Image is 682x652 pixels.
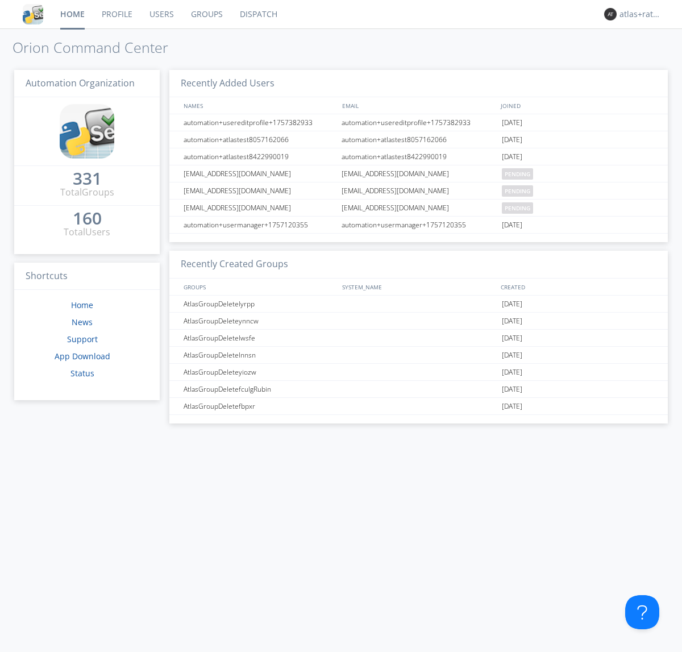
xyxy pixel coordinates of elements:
span: [DATE] [502,398,522,415]
a: automation+usermanager+1757120355automation+usermanager+1757120355[DATE] [169,217,668,234]
div: automation+usereditprofile+1757382933 [339,114,499,131]
span: [DATE] [502,313,522,330]
div: automation+atlastest8057162066 [181,131,338,148]
a: Home [71,300,93,310]
a: [EMAIL_ADDRESS][DOMAIN_NAME][EMAIL_ADDRESS][DOMAIN_NAME]pending [169,182,668,200]
span: [DATE] [502,330,522,347]
span: pending [502,202,533,214]
img: 373638.png [604,8,617,20]
div: JOINED [498,97,657,114]
h3: Shortcuts [14,263,160,290]
a: AtlasGroupDeletefbpxr[DATE] [169,398,668,415]
div: automation+usereditprofile+1757382933 [181,114,338,131]
span: [DATE] [502,347,522,364]
div: [EMAIL_ADDRESS][DOMAIN_NAME] [181,182,338,199]
a: AtlasGroupDeleteyiozw[DATE] [169,364,668,381]
div: [EMAIL_ADDRESS][DOMAIN_NAME] [339,200,499,216]
span: [DATE] [502,381,522,398]
a: [EMAIL_ADDRESS][DOMAIN_NAME][EMAIL_ADDRESS][DOMAIN_NAME]pending [169,165,668,182]
a: automation+atlastest8057162066automation+atlastest8057162066[DATE] [169,131,668,148]
span: pending [502,168,533,180]
span: [DATE] [502,217,522,234]
div: AtlasGroupDeleteynncw [181,313,338,329]
div: Total Groups [60,186,114,199]
div: CREATED [498,279,657,295]
a: Status [70,368,94,379]
div: EMAIL [339,97,498,114]
div: automation+atlastest8422990019 [181,148,338,165]
div: Total Users [64,226,110,239]
img: cddb5a64eb264b2086981ab96f4c1ba7 [23,4,43,24]
a: Support [67,334,98,344]
div: 331 [73,173,102,184]
a: AtlasGroupDeletelyrpp[DATE] [169,296,668,313]
img: cddb5a64eb264b2086981ab96f4c1ba7 [60,104,114,159]
a: AtlasGroupDeletelnnsn[DATE] [169,347,668,364]
span: [DATE] [502,114,522,131]
a: automation+atlastest8422990019automation+atlastest8422990019[DATE] [169,148,668,165]
a: [EMAIL_ADDRESS][DOMAIN_NAME][EMAIL_ADDRESS][DOMAIN_NAME]pending [169,200,668,217]
div: automation+usermanager+1757120355 [339,217,499,233]
a: News [72,317,93,327]
div: atlas+ratelimit [619,9,662,20]
div: automation+usermanager+1757120355 [181,217,338,233]
span: [DATE] [502,296,522,313]
span: [DATE] [502,364,522,381]
h3: Recently Created Groups [169,251,668,279]
span: [DATE] [502,148,522,165]
div: AtlasGroupDeletelyrpp [181,296,338,312]
div: 160 [73,213,102,224]
div: AtlasGroupDeletelnnsn [181,347,338,363]
div: AtlasGroupDeleteyiozw [181,364,338,380]
div: NAMES [181,97,336,114]
span: Automation Organization [26,77,135,89]
a: App Download [55,351,110,362]
div: AtlasGroupDeletefbpxr [181,398,338,414]
span: [DATE] [502,131,522,148]
div: GROUPS [181,279,336,295]
a: AtlasGroupDeletelwsfe[DATE] [169,330,668,347]
div: [EMAIL_ADDRESS][DOMAIN_NAME] [339,165,499,182]
iframe: Toggle Customer Support [625,595,659,629]
div: [EMAIL_ADDRESS][DOMAIN_NAME] [339,182,499,199]
div: AtlasGroupDeletefculgRubin [181,381,338,397]
span: pending [502,185,533,197]
a: 160 [73,213,102,226]
a: automation+usereditprofile+1757382933automation+usereditprofile+1757382933[DATE] [169,114,668,131]
div: SYSTEM_NAME [339,279,498,295]
h3: Recently Added Users [169,70,668,98]
a: AtlasGroupDeleteynncw[DATE] [169,313,668,330]
div: [EMAIL_ADDRESS][DOMAIN_NAME] [181,165,338,182]
div: automation+atlastest8057162066 [339,131,499,148]
div: [EMAIL_ADDRESS][DOMAIN_NAME] [181,200,338,216]
a: 331 [73,173,102,186]
div: AtlasGroupDeletelwsfe [181,330,338,346]
a: AtlasGroupDeletefculgRubin[DATE] [169,381,668,398]
div: automation+atlastest8422990019 [339,148,499,165]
